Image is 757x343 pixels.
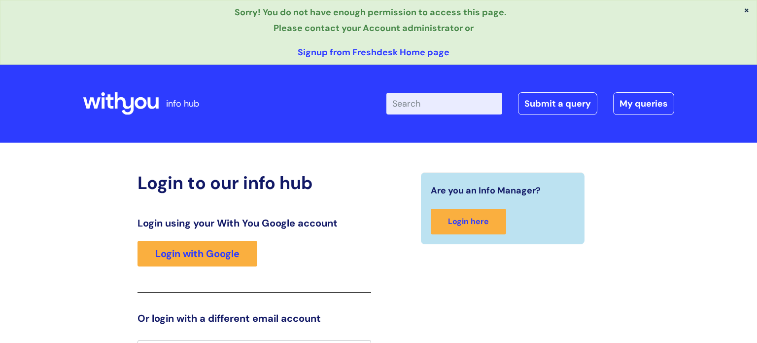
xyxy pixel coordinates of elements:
h3: Or login with a different email account [138,312,371,324]
button: × [744,5,750,14]
span: Are you an Info Manager? [431,183,541,198]
a: My queries [613,92,674,115]
p: info hub [166,96,199,112]
input: Search [386,93,502,114]
a: Signup from Freshdesk Home page [298,46,449,58]
a: Submit a query [518,92,597,115]
a: Login here [431,209,506,235]
a: Login with Google [138,241,257,267]
h3: Login using your With You Google account [138,217,371,229]
p: Sorry! You do not have enough permission to access this page. Please contact your Account adminis... [7,4,739,37]
h2: Login to our info hub [138,172,371,193]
